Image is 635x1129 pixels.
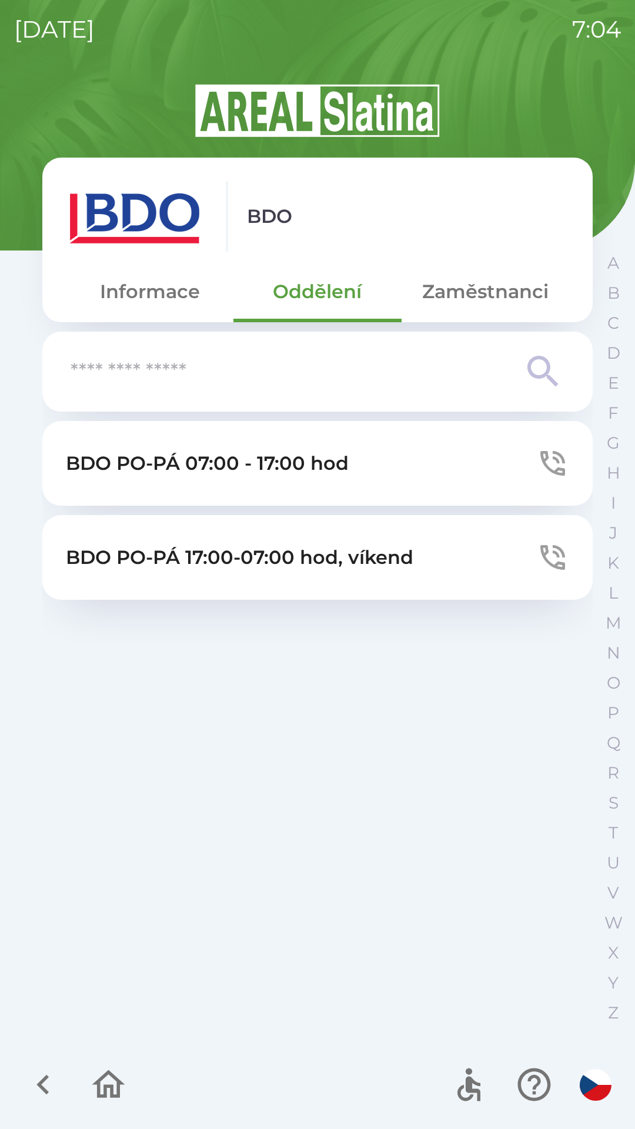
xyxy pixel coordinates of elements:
[42,515,593,600] button: BDO PO-PÁ 17:00-07:00 hod, víkend
[66,181,207,252] img: ae7449ef-04f1-48ed-85b5-e61960c78b50.png
[42,421,593,506] button: BDO PO-PÁ 07:00 - 17:00 hod
[580,1069,611,1101] img: cs flag
[572,12,621,47] p: 7:04
[66,449,349,477] p: BDO PO-PÁ 07:00 - 17:00 hod
[402,270,569,313] button: Zaměstnanci
[42,82,593,139] img: Logo
[66,270,233,313] button: Informace
[14,12,95,47] p: [DATE]
[247,202,292,231] p: BDO
[66,543,413,572] p: BDO PO-PÁ 17:00-07:00 hod, víkend
[233,270,401,313] button: Oddělení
